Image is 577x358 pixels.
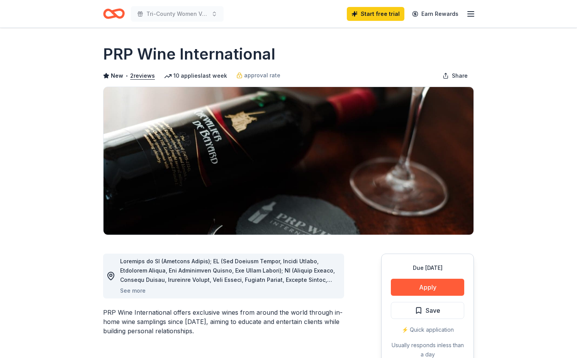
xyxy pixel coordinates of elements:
img: Image for PRP Wine International [104,87,473,235]
button: Tri-County Women Veterans Poker Run [131,6,224,22]
div: 10 applies last week [164,71,227,80]
button: See more [120,286,146,295]
span: approval rate [244,71,280,80]
span: Save [426,305,440,315]
div: Due [DATE] [391,263,464,273]
button: Apply [391,279,464,296]
button: Save [391,302,464,319]
button: Share [436,68,474,84]
span: Tri-County Women Veterans Poker Run [146,9,208,19]
div: PRP Wine International offers exclusive wines from around the world through in-home wine sampling... [103,308,344,336]
a: approval rate [236,71,280,80]
a: Start free trial [347,7,404,21]
a: Earn Rewards [407,7,463,21]
button: 2reviews [130,71,155,80]
span: • [126,73,128,79]
span: New [111,71,123,80]
a: Home [103,5,125,23]
h1: PRP Wine International [103,43,275,65]
div: ⚡️ Quick application [391,325,464,334]
span: Share [452,71,468,80]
